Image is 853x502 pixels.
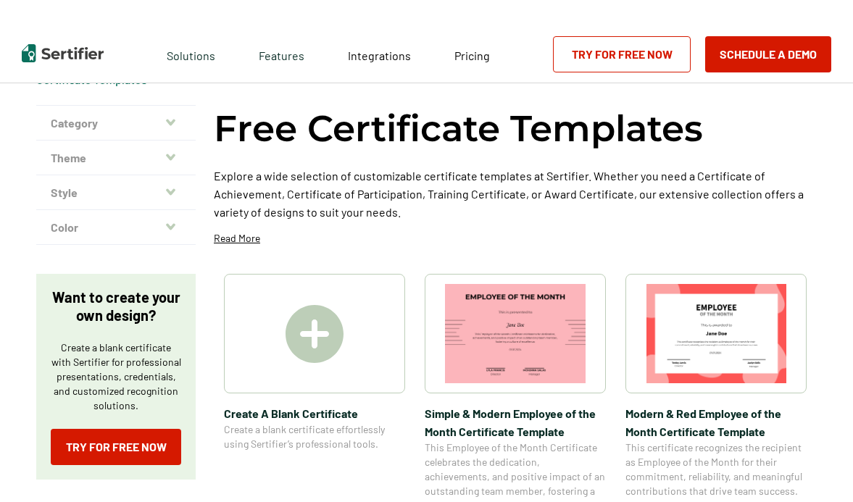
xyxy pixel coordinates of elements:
[454,45,490,63] a: Pricing
[348,45,411,63] a: Integrations
[348,49,411,62] span: Integrations
[36,175,196,210] button: Style
[51,429,181,465] a: Try for Free Now
[167,45,215,63] span: Solutions
[224,422,405,451] span: Create a blank certificate effortlessly using Sertifier’s professional tools.
[224,404,405,422] span: Create A Blank Certificate
[36,106,196,141] button: Category
[22,44,104,62] img: Sertifier | Digital Credentialing Platform
[214,105,703,152] h1: Free Certificate Templates
[259,45,304,63] span: Features
[214,231,260,246] p: Read More
[646,284,787,383] img: Modern & Red Employee of the Month Certificate Template
[51,340,181,413] p: Create a blank certificate with Sertifier for professional presentations, credentials, and custom...
[51,288,181,325] p: Want to create your own design?
[286,305,344,363] img: Create A Blank Certificate
[36,210,196,245] button: Color
[214,167,817,221] p: Explore a wide selection of customizable certificate templates at Sertifier. Whether you need a C...
[425,404,606,440] span: Simple & Modern Employee of the Month Certificate Template
[445,284,586,383] img: Simple & Modern Employee of the Month Certificate Template
[625,440,807,498] span: This certificate recognizes the recipient as Employee of the Month for their commitment, reliabil...
[454,49,490,62] span: Pricing
[553,36,691,72] a: Try for Free Now
[625,404,807,440] span: Modern & Red Employee of the Month Certificate Template
[36,141,196,175] button: Theme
